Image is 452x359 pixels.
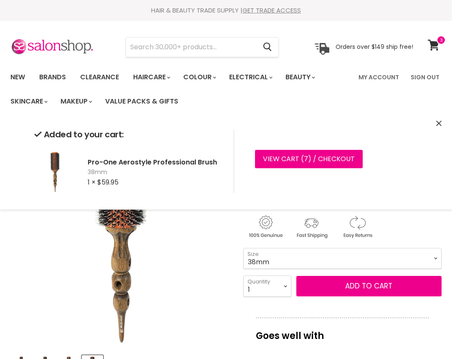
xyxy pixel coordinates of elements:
[354,68,404,86] a: My Account
[243,214,288,240] img: genuine.gif
[33,68,72,86] a: Brands
[4,68,31,86] a: New
[256,318,429,345] p: Goes well with
[410,320,444,351] iframe: Gorgias live chat messenger
[223,68,278,86] a: Electrical
[406,68,444,86] a: Sign Out
[177,68,221,86] a: Colour
[88,177,96,187] span: 1 ×
[243,276,291,296] select: Quantity
[256,38,278,57] button: Search
[88,158,220,167] h2: Pro-One Aerostyle Professional Brush
[279,68,320,86] a: Beauty
[126,38,256,57] input: Search
[436,119,442,128] button: Close
[74,68,125,86] a: Clearance
[99,93,184,110] a: Value Packs & Gifts
[10,125,232,347] div: Pro-One Aerostyle Professional Brush image. Click or Scroll to Zoom.
[97,177,119,187] span: $59.95
[304,154,308,164] span: 7
[34,130,220,139] h2: Added to your cart:
[4,93,53,110] a: Skincare
[336,43,413,51] p: Orders over $149 ship free!
[335,214,379,240] img: returns.gif
[255,150,363,168] a: View cart (7) / Checkout
[270,236,444,321] iframe: Gorgias live chat campaigns
[242,6,301,15] a: GET TRADE ACCESS
[289,214,333,240] img: shipping.gif
[34,151,76,193] img: Pro-One Aerostyle Professional Brush
[127,68,175,86] a: Haircare
[4,65,354,114] ul: Main menu
[88,168,220,177] span: 38mm
[126,37,279,57] form: Product
[54,93,97,110] a: Makeup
